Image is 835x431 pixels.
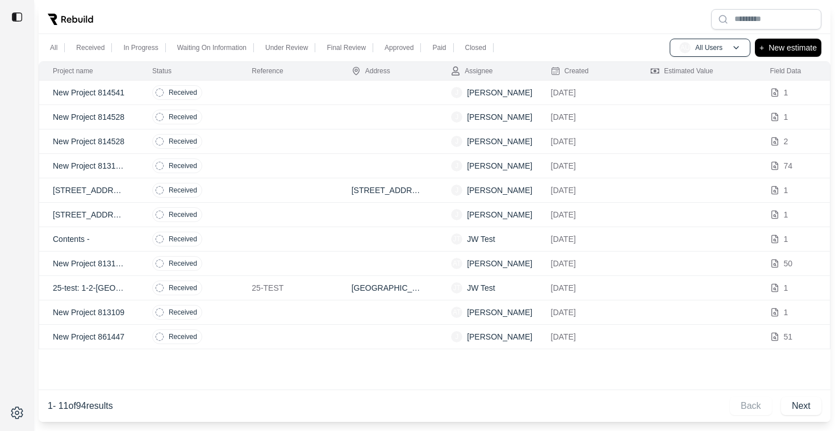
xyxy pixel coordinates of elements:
p: 1 [784,233,788,245]
p: New Project 814528 [53,111,125,123]
p: [DATE] [551,185,623,196]
span: J [451,111,462,123]
p: [DATE] [551,160,623,171]
p: Received [169,88,197,97]
p: New Project 813109 [53,307,125,318]
button: Next [781,397,821,415]
p: Received [169,259,197,268]
p: In Progress [123,43,158,52]
div: Address [352,66,390,76]
span: J [451,160,462,171]
span: J [451,87,462,98]
p: [PERSON_NAME] [467,258,532,269]
p: 2 [784,136,788,147]
p: [PERSON_NAME] [467,136,532,147]
p: [PERSON_NAME] [467,307,532,318]
button: +New estimate [755,39,821,57]
span: J [451,136,462,147]
p: Received [169,112,197,122]
p: [DATE] [551,111,623,123]
td: [STREET_ADDRESS] [338,178,437,203]
p: [DATE] [551,307,623,318]
p: 50 [784,258,793,269]
p: [PERSON_NAME] [467,111,532,123]
span: JT [451,233,462,245]
div: Status [152,66,172,76]
p: [STREET_ADDRESS] [53,185,125,196]
p: 1 - 11 of 94 results [48,399,113,413]
span: J [451,185,462,196]
p: Received [169,161,197,170]
p: Contents - [53,233,125,245]
td: [GEOGRAPHIC_DATA] [338,276,437,300]
p: All [50,43,57,52]
p: 51 [784,331,793,342]
p: [DATE] [551,282,623,294]
p: 1 [784,111,788,123]
p: Received [169,332,197,341]
p: Received [76,43,105,52]
p: New Project 861447 [53,331,125,342]
p: JW Test [467,282,495,294]
p: [DATE] [551,136,623,147]
img: toggle sidebar [11,11,23,23]
p: [PERSON_NAME] [467,209,532,220]
span: J [451,331,462,342]
p: [PERSON_NAME] [467,185,532,196]
p: New Project 814528 [53,136,125,147]
p: 1 [784,307,788,318]
p: [PERSON_NAME] [467,331,532,342]
div: Assignee [451,66,492,76]
p: New estimate [769,41,817,55]
button: AUAll Users [670,39,750,57]
span: AT [451,307,462,318]
p: [DATE] [551,87,623,98]
p: Final Review [327,43,366,52]
p: Approved [385,43,414,52]
p: 1 [784,209,788,220]
p: + [759,41,764,55]
p: Received [169,137,197,146]
p: New Project 8131917 [53,160,125,171]
p: Received [169,308,197,317]
p: Received [169,186,197,195]
p: Waiting On Information [177,43,247,52]
p: [STREET_ADDRESS] [53,209,125,220]
p: New Project 814541 [53,87,125,98]
p: [DATE] [551,209,623,220]
p: [PERSON_NAME] [467,160,532,171]
span: JT [451,282,462,294]
div: Estimated Value [650,66,713,76]
p: 25-test: 1-2-[GEOGRAPHIC_DATA] [53,282,125,294]
p: 74 [784,160,793,171]
p: 1 [784,185,788,196]
p: Paid [432,43,446,52]
div: Project name [53,66,93,76]
p: Received [169,210,197,219]
p: [DATE] [551,233,623,245]
p: [DATE] [551,258,623,269]
div: Reference [252,66,283,76]
p: [DATE] [551,331,623,342]
p: 25-TEST [252,282,324,294]
p: JW Test [467,233,495,245]
p: Under Review [265,43,308,52]
p: All Users [695,43,723,52]
span: J [451,209,462,220]
p: Received [169,283,197,292]
p: Received [169,235,197,244]
div: Created [551,66,589,76]
span: AT [451,258,462,269]
p: 1 [784,282,788,294]
p: Closed [465,43,486,52]
p: New Project 8131010 [53,258,125,269]
p: [PERSON_NAME] [467,87,532,98]
span: AU [679,42,691,53]
p: 1 [784,87,788,98]
div: Field Data [770,66,801,76]
img: Rebuild [48,14,93,25]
